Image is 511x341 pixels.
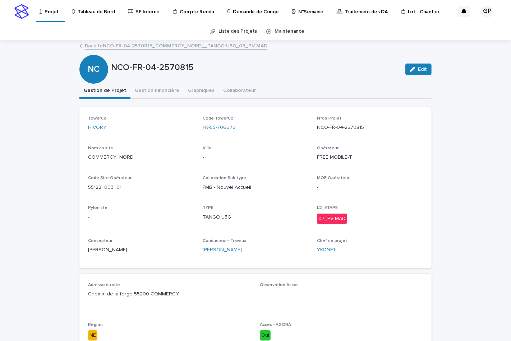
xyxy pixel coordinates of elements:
a: [PERSON_NAME] [203,246,242,254]
span: MOE Opérateur [317,176,349,180]
button: Collaborateur [219,84,260,99]
a: FR-55-706979 [203,124,236,131]
p: [PERSON_NAME] [88,246,194,254]
a: Back toNCO-FR-04-2570815_COMMERCY_NORD__TANGO U5G_08_PV MAD [85,41,267,50]
p: NCO-FR-04-2570815 [111,62,400,73]
p: - [203,154,309,161]
span: Région [88,323,103,327]
a: HIVORY [88,124,106,131]
img: stacker-logo-s-only.png [14,4,29,19]
div: 07_PV MAD [317,214,347,224]
p: - [260,295,423,303]
button: Gestion Financière [130,84,184,99]
span: Opérateur [317,146,339,150]
p: - [88,214,194,221]
button: Graphiques [184,84,219,99]
a: Liste des Projets [218,23,257,40]
span: Code Site Opérateur [88,176,132,180]
p: TANGO U5G [203,214,309,221]
span: Nom du site [88,146,113,150]
span: Observation Accès [260,283,299,287]
span: Adresse du site [88,283,120,287]
div: NE [88,330,97,341]
span: Accès - AGORA [260,323,291,327]
span: Conducteur - Travaux [203,239,246,243]
span: Chef de projet [317,239,347,243]
span: N°de Projet [317,116,341,121]
span: L2_ETAPE [317,206,338,210]
p: NCO-FR-04-2570815 [317,124,423,131]
span: Edit [418,67,427,72]
span: TYPE [203,206,213,210]
div: GP [482,6,493,17]
span: Concepteur [88,239,112,243]
span: TowerCo [88,116,107,121]
a: YKONE1 [317,246,335,254]
span: Ville [203,146,212,150]
span: Collocation Sub-type [203,176,246,180]
span: Pylôniste [88,206,107,210]
p: 55122_003_01 [88,184,194,191]
div: Oui [260,330,271,341]
button: Edit [405,64,432,75]
button: Gestion de Projet [79,84,130,99]
p: FMB - Nouvel Accueil [203,184,309,191]
div: NC [79,35,108,74]
a: Maintenance [275,23,304,40]
p: Chemin de la forge 55200 COMMERCY [88,290,251,298]
p: - [317,184,423,191]
p: FREE MOBILE-T [317,154,423,161]
span: Code TowerCo [203,116,234,121]
p: COMMERCY_NORD [88,154,194,161]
